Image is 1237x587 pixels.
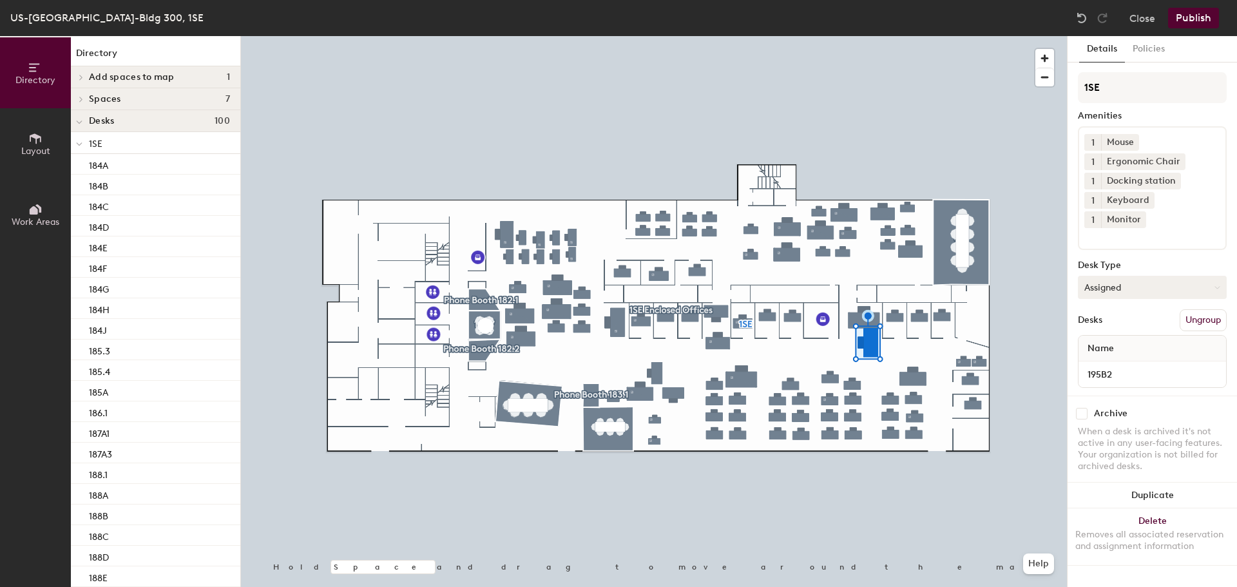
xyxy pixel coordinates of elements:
[1129,8,1155,28] button: Close
[1084,134,1101,151] button: 1
[1091,155,1095,169] span: 1
[1101,192,1155,209] div: Keyboard
[89,260,107,274] p: 184F
[71,46,240,66] h1: Directory
[12,217,59,227] span: Work Areas
[1091,136,1095,149] span: 1
[1079,36,1125,63] button: Details
[227,72,230,82] span: 1
[1078,315,1102,325] div: Desks
[89,445,112,460] p: 187A3
[1078,276,1227,299] button: Assigned
[89,486,108,501] p: 188A
[89,239,108,254] p: 184E
[1096,12,1109,24] img: Redo
[1078,426,1227,472] div: When a desk is archived it's not active in any user-facing features. Your organization is not bil...
[89,466,108,481] p: 188.1
[89,383,108,398] p: 185A
[1081,337,1120,360] span: Name
[15,75,55,86] span: Directory
[225,94,230,104] span: 7
[1084,173,1101,189] button: 1
[89,157,108,171] p: 184A
[89,548,109,563] p: 188D
[1101,173,1181,189] div: Docking station
[1078,111,1227,121] div: Amenities
[1084,192,1101,209] button: 1
[89,177,108,192] p: 184B
[89,322,107,336] p: 184J
[215,116,230,126] span: 100
[1125,36,1173,63] button: Policies
[1180,309,1227,331] button: Ungroup
[89,301,110,316] p: 184H
[21,146,50,157] span: Layout
[1084,153,1101,170] button: 1
[1091,213,1095,227] span: 1
[89,425,110,439] p: 187A1
[1081,365,1223,383] input: Unnamed desk
[89,116,114,126] span: Desks
[89,139,102,149] span: 1SE
[89,72,175,82] span: Add spaces to map
[89,218,109,233] p: 184D
[1101,153,1185,170] div: Ergonomic Chair
[89,363,110,378] p: 185.4
[1023,553,1054,574] button: Help
[89,342,110,357] p: 185.3
[1075,529,1229,552] div: Removes all associated reservation and assignment information
[1094,409,1127,419] div: Archive
[89,198,109,213] p: 184C
[1078,260,1227,271] div: Desk Type
[1101,211,1146,228] div: Monitor
[1101,134,1139,151] div: Mouse
[1084,211,1101,228] button: 1
[89,507,108,522] p: 188B
[1075,12,1088,24] img: Undo
[89,404,108,419] p: 186.1
[10,10,204,26] div: US-[GEOGRAPHIC_DATA]-Bldg 300, 1SE
[89,528,109,543] p: 188C
[1091,194,1095,207] span: 1
[1091,175,1095,188] span: 1
[1168,8,1219,28] button: Publish
[1068,508,1237,565] button: DeleteRemoves all associated reservation and assignment information
[89,280,109,295] p: 184G
[89,569,108,584] p: 188E
[89,94,121,104] span: Spaces
[1068,483,1237,508] button: Duplicate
